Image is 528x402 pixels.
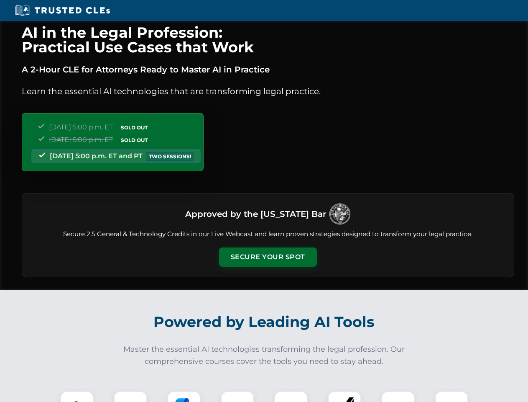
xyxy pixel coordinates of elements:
h3: Approved by the [US_STATE] Bar [185,206,326,222]
span: SOLD OUT [118,123,150,132]
p: Master the essential AI technologies transforming the legal profession. Our comprehensive courses... [118,343,411,368]
p: A 2-Hour CLE for Attorneys Ready to Master AI in Practice [22,63,514,76]
h1: AI in the Legal Profession: Practical Use Cases that Work [22,25,514,54]
span: [DATE] 5:00 p.m. ET [49,136,113,144]
button: Secure Your Spot [219,247,317,267]
p: Learn the essential AI technologies that are transforming legal practice. [22,85,514,98]
p: Secure 2.5 General & Technology Credits in our Live Webcast and learn proven strategies designed ... [32,229,504,239]
span: [DATE] 5:00 p.m. ET [49,123,113,131]
span: SOLD OUT [118,136,150,144]
img: Logo [329,204,350,224]
h2: Powered by Leading AI Tools [33,307,496,337]
img: Trusted CLEs [13,4,112,17]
